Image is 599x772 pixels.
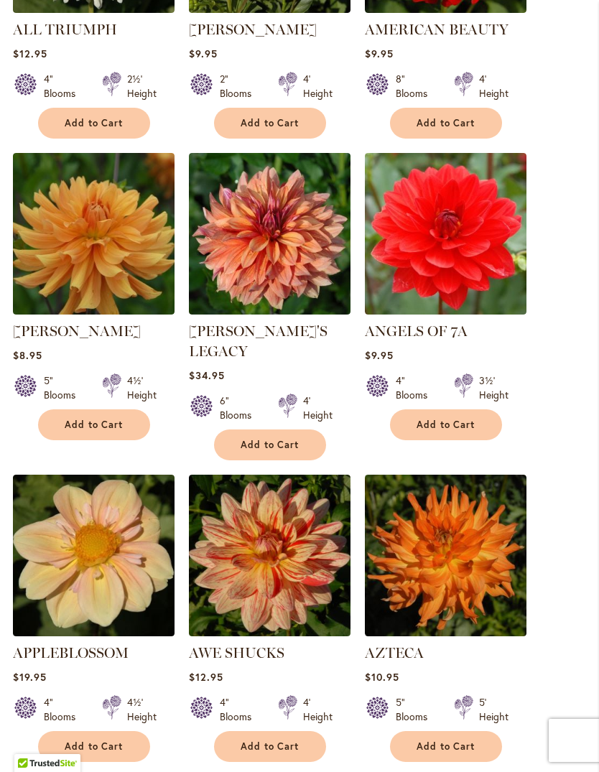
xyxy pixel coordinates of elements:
div: 4' Height [303,394,333,422]
img: ANGELS OF 7A [365,153,526,315]
a: [PERSON_NAME] [13,322,141,340]
a: ANDREW CHARLES [13,304,175,317]
img: Andy's Legacy [189,153,350,315]
span: $9.95 [365,47,394,60]
a: AZTECA [365,644,424,661]
a: Andy's Legacy [189,304,350,317]
button: Add to Cart [214,429,326,460]
div: 8" Blooms [396,72,437,101]
span: $12.95 [13,47,47,60]
span: $34.95 [189,368,225,382]
span: Add to Cart [241,117,299,129]
img: AZTECA [365,475,526,636]
div: 4" Blooms [220,695,261,724]
img: APPLEBLOSSOM [13,475,175,636]
a: [PERSON_NAME]'S LEGACY [189,322,328,360]
a: AZTECA [365,625,526,639]
span: Add to Cart [417,419,475,431]
div: 4" Blooms [44,695,85,724]
span: Add to Cart [417,117,475,129]
div: 6" Blooms [220,394,261,422]
div: 5" Blooms [44,373,85,402]
span: Add to Cart [65,740,124,753]
a: ANGELS OF 7A [365,304,526,317]
a: ALL TRIUMPH [13,2,175,16]
span: Add to Cart [65,117,124,129]
span: $8.95 [13,348,42,362]
a: APPLEBLOSSOM [13,644,129,661]
div: 4" Blooms [44,72,85,101]
span: $9.95 [365,348,394,362]
img: ANDREW CHARLES [13,153,175,315]
span: Add to Cart [241,740,299,753]
a: AWE SHUCKS [189,625,350,639]
button: Add to Cart [38,731,150,762]
div: 2½' Height [127,72,157,101]
span: Add to Cart [65,419,124,431]
button: Add to Cart [214,108,326,139]
button: Add to Cart [38,409,150,440]
div: 4½' Height [127,695,157,724]
button: Add to Cart [38,108,150,139]
span: $12.95 [189,670,223,684]
div: 4½' Height [127,373,157,402]
button: Add to Cart [214,731,326,762]
a: AMERICAN BEAUTY [365,21,509,38]
div: 4' Height [303,695,333,724]
div: 4" Blooms [396,373,437,402]
span: $10.95 [365,670,399,684]
button: Add to Cart [390,409,502,440]
button: Add to Cart [390,108,502,139]
img: AWE SHUCKS [189,475,350,636]
a: AWE SHUCKS [189,644,284,661]
div: 5' Height [479,695,509,724]
div: 4' Height [303,72,333,101]
iframe: Launch Accessibility Center [11,721,51,761]
span: $19.95 [13,670,47,684]
a: APPLEBLOSSOM [13,625,175,639]
a: ALL TRIUMPH [13,21,117,38]
div: 2" Blooms [220,72,261,101]
a: ANGELS OF 7A [365,322,468,340]
span: $9.95 [189,47,218,60]
span: Add to Cart [417,740,475,753]
a: [PERSON_NAME] [189,21,317,38]
a: AMERICAN BEAUTY [365,2,526,16]
a: AMBER QUEEN [189,2,350,16]
div: 4' Height [479,72,509,101]
div: 3½' Height [479,373,509,402]
div: 5" Blooms [396,695,437,724]
span: Add to Cart [241,439,299,451]
button: Add to Cart [390,731,502,762]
